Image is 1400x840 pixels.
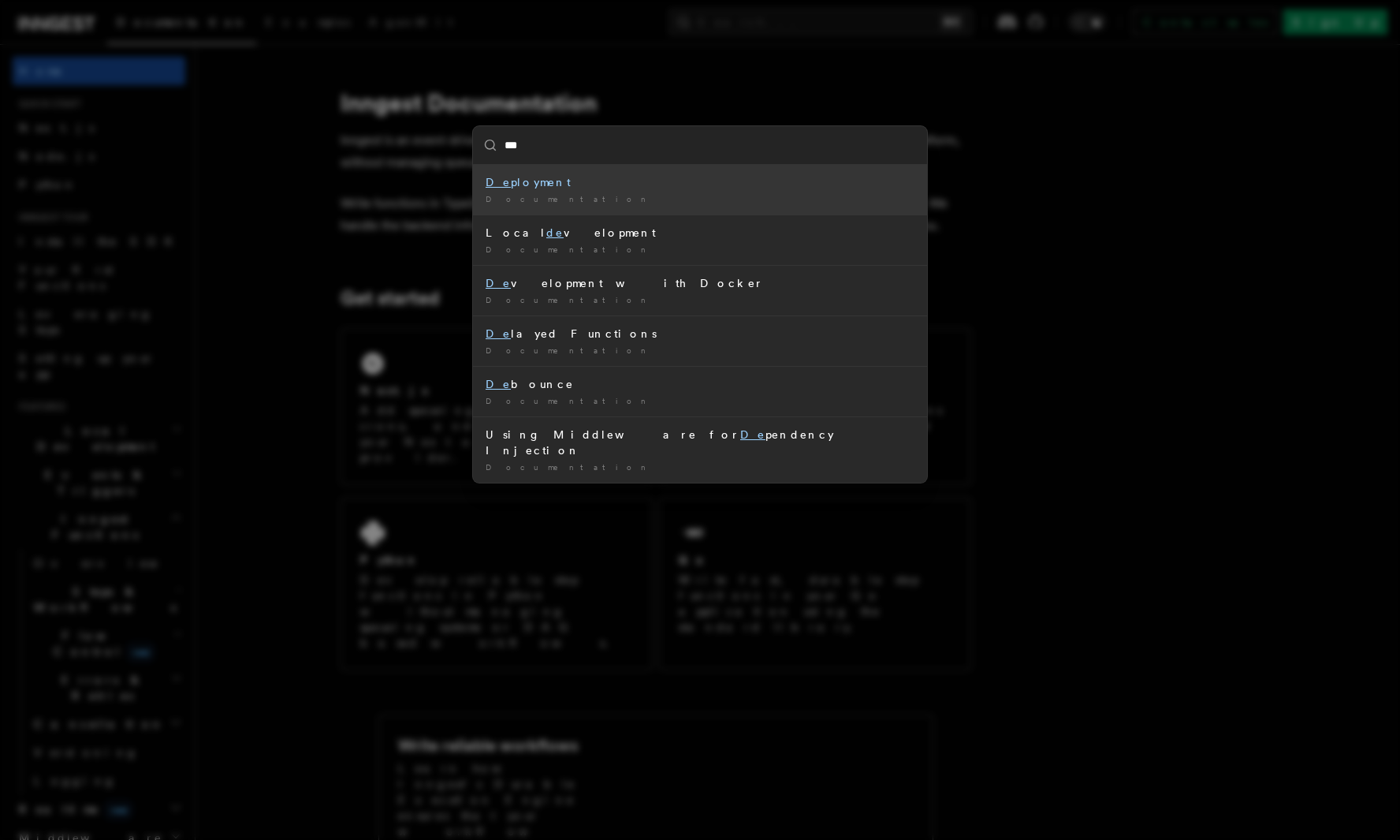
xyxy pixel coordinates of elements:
mark: De [486,327,511,340]
mark: De [486,176,511,189]
mark: De [486,378,511,390]
mark: de [546,226,564,239]
span: Documentation [486,462,652,472]
span: Documentation [486,295,652,304]
div: Using Middleware for pendency Injection [486,427,914,458]
div: bounce [486,376,914,392]
span: Documentation [486,396,652,405]
div: layed Functions [486,326,914,342]
div: Local velopment [486,225,914,241]
span: Documentation [486,245,652,254]
span: Documentation [486,345,652,355]
mark: De [740,428,765,441]
span: Documentation [486,194,652,203]
div: velopment with Docker [486,275,914,291]
div: ployment [486,174,914,190]
mark: De [486,277,511,289]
